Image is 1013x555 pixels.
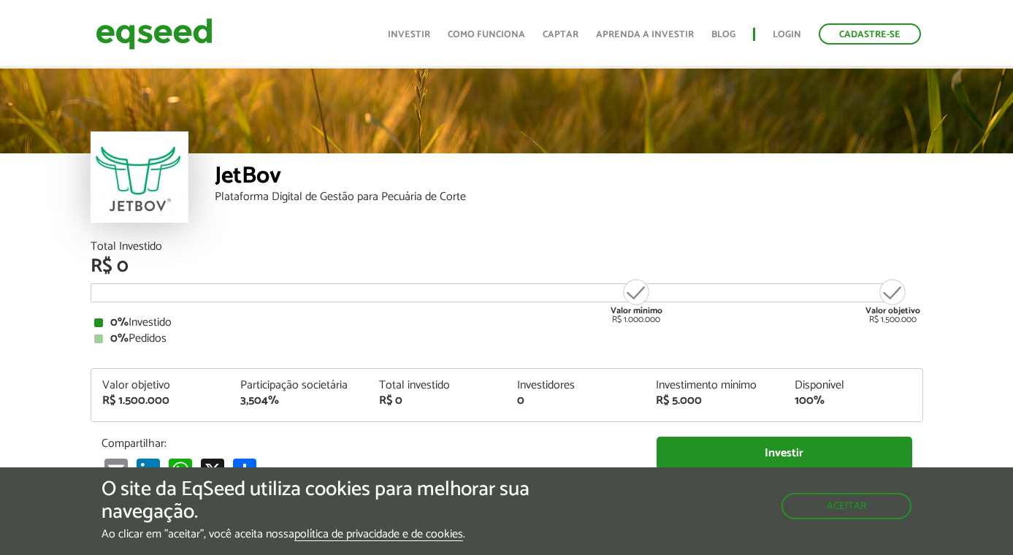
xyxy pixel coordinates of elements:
[448,30,525,39] a: Como funciona
[865,304,920,318] strong: Valor objetivo
[134,458,163,482] a: LinkedIn
[102,380,219,391] div: Valor objetivo
[795,395,911,407] div: 100%
[517,380,634,391] div: Investidores
[198,458,227,482] a: X
[166,458,195,482] a: WhatsApp
[102,527,588,541] p: Ao clicar em "aceitar", você aceita nossa .
[91,241,923,253] div: Total Investido
[240,395,357,407] div: 3,504%
[379,395,496,407] div: R$ 0
[240,380,357,391] div: Participação societária
[215,191,923,203] div: Plataforma Digital de Gestão para Pecuária de Corte
[379,380,496,391] div: Total investido
[110,313,129,332] strong: 0%
[94,317,920,329] div: Investido
[517,395,634,407] div: 0
[102,478,588,524] h5: O site da EqSeed utiliza cookies para melhorar sua navegação.
[110,329,129,348] strong: 0%
[656,395,773,407] div: R$ 5.000
[773,30,801,39] a: Login
[609,277,664,324] div: R$ 1.000.000
[388,30,430,39] a: Investir
[230,458,259,482] a: Compartilhar
[657,437,912,470] a: Investir
[543,30,578,39] a: Captar
[102,458,131,482] a: Email
[215,164,923,191] div: JetBov
[711,30,735,39] a: Blog
[611,304,662,318] strong: Valor mínimo
[96,15,213,53] img: EqSeed
[819,23,921,45] a: Cadastre-se
[94,333,920,345] div: Pedidos
[795,380,911,391] div: Disponível
[91,257,923,276] div: R$ 0
[781,493,911,519] button: Aceitar
[865,277,920,324] div: R$ 1.500.000
[102,395,219,407] div: R$ 1.500.000
[656,380,773,391] div: Investimento mínimo
[294,529,463,541] a: política de privacidade e de cookies
[102,437,635,451] p: Compartilhar:
[596,30,694,39] a: Aprenda a investir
